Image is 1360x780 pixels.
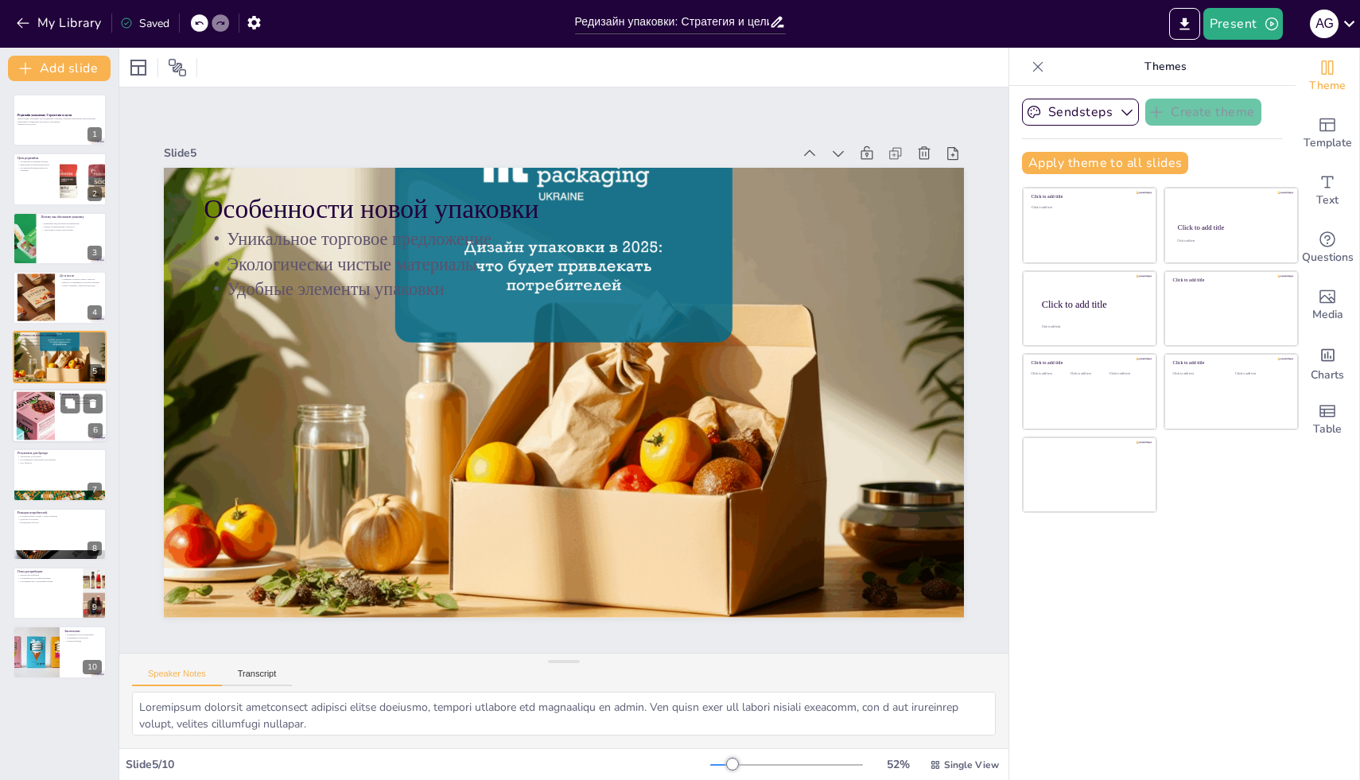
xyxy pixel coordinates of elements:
div: 8 [87,541,102,556]
div: 3 [13,212,107,265]
div: Add ready made slides [1296,105,1359,162]
p: Яркость и современность новой этикетки [60,281,102,285]
div: 3 [87,246,102,260]
span: Position [168,58,187,77]
div: Click to add title [1173,360,1287,366]
div: Click to add title [1173,277,1287,283]
p: Тренды на минимализм и простоту [41,225,102,228]
p: Удобство и эстетика [17,518,102,521]
p: Новые элементы, такие как QR-коды [60,284,102,287]
div: Get real-time input from your audience [1296,219,1359,277]
div: Click to add text [1173,372,1223,376]
strong: Редизайн упаковки: Стратегия и цели [17,114,72,117]
p: Положительные отзывы о новой упаковке [17,514,102,518]
p: Улучшение восприятия бренда [17,160,55,163]
div: Add images, graphics, shapes or video [1296,277,1359,334]
span: Media [1312,306,1343,324]
div: Click to add text [1032,372,1067,376]
div: 2 [87,187,102,201]
div: Click to add text [1177,239,1283,243]
div: 10 [83,660,102,674]
span: Questions [1302,249,1354,266]
div: 1 [87,127,102,142]
button: Delete Slide [84,394,103,413]
span: Table [1313,421,1342,438]
div: 8 [13,508,107,561]
p: Ожидаемые результаты [64,636,102,639]
button: Sendsteps [1022,99,1139,126]
p: Презентация охватывает цели редизайна упаковки, причины обновления, визуализацию изменений и ожид... [17,118,102,123]
div: 7 [87,483,102,497]
p: Увеличение доли рынка [17,456,102,459]
p: Экологически чистые материалы [17,340,102,343]
button: A G [1310,8,1339,40]
span: Single View [944,759,999,771]
div: Click to add text [1109,372,1145,376]
div: 5 [13,331,107,383]
div: 6 [12,389,107,443]
div: 4 [13,271,107,324]
button: Transcript [222,669,293,686]
button: My Library [12,10,108,36]
button: Apply theme to all slides [1022,152,1188,174]
span: Text [1316,192,1339,209]
div: 5 [87,364,102,378]
div: Slide 5 / 10 [126,757,710,772]
div: Add charts and graphs [1296,334,1359,391]
button: Present [1203,8,1283,40]
input: Insert title [575,10,769,33]
textarea: Loremipsum dolorsit ametconsect adipisci elitse doeiusmo, tempori utlabore etd magnaaliqu en admi... [132,692,996,735]
p: Улучшение функциональности упаковки [17,165,55,171]
div: 10 [13,626,107,678]
p: Результаты для бренда [17,452,102,456]
p: Заключение [64,629,102,634]
div: 9 [87,600,102,615]
p: Привлекательность упаковки на полке [60,396,103,399]
p: Адаптация к новым технологиям [41,228,102,231]
span: Theme [1309,77,1346,95]
div: 1 [13,94,107,146]
p: Почему мы обновляем упаковку [41,215,102,219]
p: Уникальное торговое предложение [17,337,102,340]
button: Create theme [1145,99,1261,126]
div: 7 [13,448,107,501]
div: A G [1310,10,1339,38]
p: Цель редизайна [17,156,55,161]
div: 52 % [879,757,917,772]
p: Generated with [URL] [17,123,102,126]
p: Реальные условия восприятия [60,402,103,406]
p: Уникальное торговое предложение [218,190,937,290]
button: Speaker Notes [132,669,222,686]
p: Themes [1051,48,1280,86]
div: Change the overall theme [1296,48,1359,105]
div: Layout [126,55,151,80]
p: Выделение на фоне конкурентов [17,163,55,166]
p: Отслеживание изменений в восприятии [17,459,102,462]
p: Цветовые схемы и шрифты [60,399,103,402]
p: До и после [60,274,102,278]
button: Duplicate Slide [60,394,80,413]
div: Click to add title [1042,298,1144,309]
p: Будущее бренда [64,638,102,642]
p: Сотрудничество с дистрибьюторами [17,580,79,583]
div: 4 [87,305,102,320]
p: Подведение итогов редизайна [64,633,102,636]
p: Особенности новой упаковки [221,153,941,266]
p: Удобные элементы упаковки [213,239,932,340]
div: Add text boxes [1296,162,1359,219]
div: 2 [13,153,107,205]
div: Click to add body [1042,324,1142,328]
p: Изменение предпочтений потребителей [41,222,102,225]
p: Сравнение старых и новых этикеток [60,278,102,281]
p: Особенности новой упаковки [17,333,102,338]
p: Супермаркеты и онлайн-магазины [17,576,79,580]
div: Click to add title [1032,194,1145,200]
div: Click to add text [1235,372,1285,376]
p: Каналы дистрибуции [17,574,79,577]
p: Реакция потребителей [17,510,102,515]
p: Проведение опросов [17,521,102,524]
button: Add slide [8,56,111,81]
p: Удобные элементы упаковки [17,343,102,347]
div: Click to add text [1071,372,1106,376]
div: Saved [120,16,169,31]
